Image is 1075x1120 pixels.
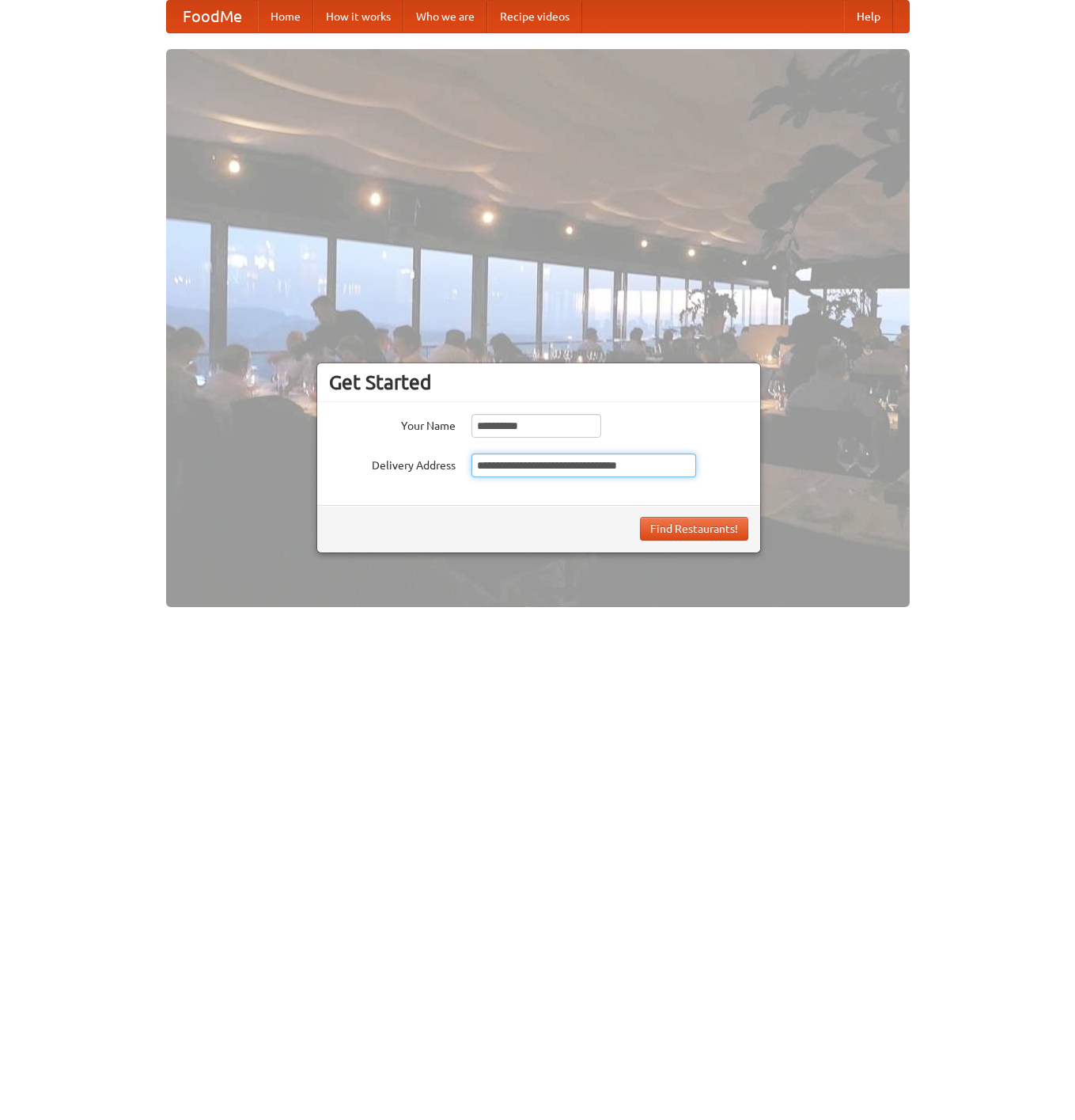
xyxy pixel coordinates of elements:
a: Recipe videos [487,1,582,32]
button: Find Restaurants! [640,517,748,541]
a: FoodMe [167,1,258,32]
label: Delivery Address [329,454,456,473]
a: Help [844,1,893,32]
a: How it works [313,1,403,32]
label: Your Name [329,414,456,434]
a: Home [258,1,313,32]
h3: Get Started [329,370,748,394]
a: Who we are [403,1,487,32]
